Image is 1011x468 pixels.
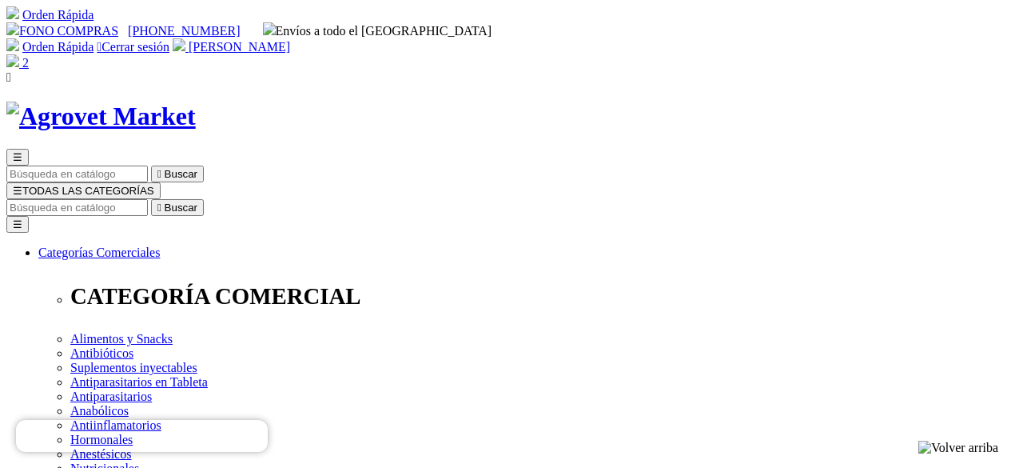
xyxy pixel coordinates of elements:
a: Orden Rápida [22,40,94,54]
i:  [97,40,101,54]
span: Buscar [165,202,197,214]
i:  [157,168,161,180]
a: Cerrar sesión [97,40,169,54]
button: ☰TODAS LAS CATEGORÍAS [6,182,161,199]
span: ☰ [13,185,22,197]
span: ☰ [13,151,22,163]
a: Orden Rápida [22,8,94,22]
span: Envíos a todo el [GEOGRAPHIC_DATA] [263,24,492,38]
a: Antiinflamatorios [70,418,161,432]
button:  Buscar [151,199,204,216]
button: ☰ [6,149,29,166]
img: shopping-bag.svg [6,54,19,67]
img: user.svg [173,38,185,51]
a: [PERSON_NAME] [173,40,290,54]
img: shopping-cart.svg [6,38,19,51]
button:  Buscar [151,166,204,182]
a: Antiparasitarios [70,390,152,403]
img: Agrovet Market [6,102,196,131]
iframe: Brevo live chat [16,420,268,452]
span: Buscar [165,168,197,180]
a: [PHONE_NUMBER] [128,24,240,38]
a: Suplementos inyectables [70,361,197,374]
button: ☰ [6,216,29,233]
a: FONO COMPRAS [6,24,118,38]
input: Buscar [6,199,148,216]
a: Categorías Comerciales [38,246,160,259]
p: CATEGORÍA COMERCIAL [70,283,1005,310]
span: 2 [22,56,29,70]
a: Antibióticos [70,346,133,360]
a: Anestésicos [70,447,131,461]
i:  [6,70,11,84]
img: shopping-cart.svg [6,6,19,19]
input: Buscar [6,166,148,182]
a: 2 [6,56,29,70]
span: [PERSON_NAME] [189,40,290,54]
a: Antiparasitarios en Tableta [70,375,208,389]
a: Anabólicos [70,404,129,418]
i:  [157,202,161,214]
img: delivery-truck.svg [263,22,276,35]
a: Alimentos y Snacks [70,332,173,346]
img: phone.svg [6,22,19,35]
img: Volver arriba [918,441,998,455]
